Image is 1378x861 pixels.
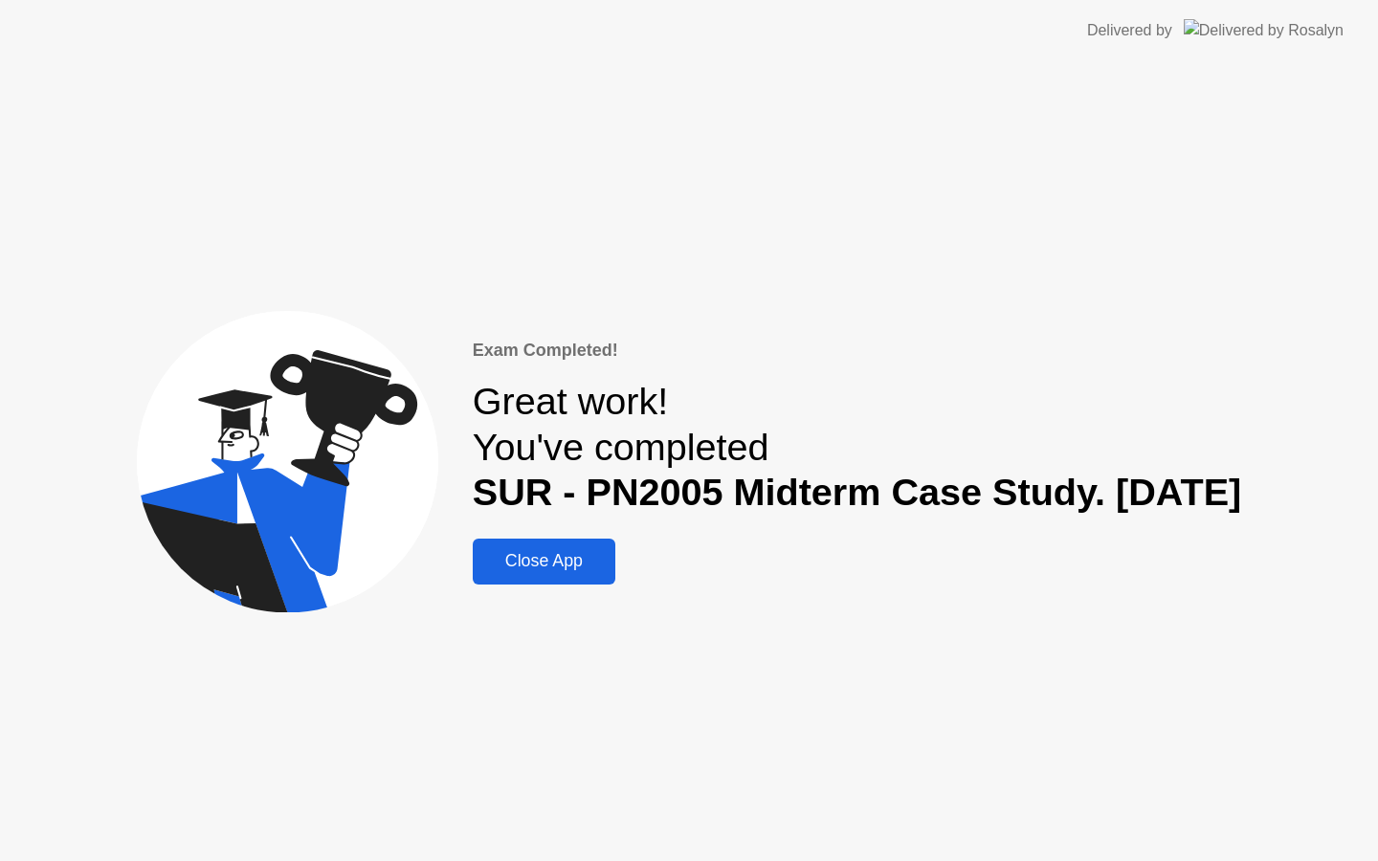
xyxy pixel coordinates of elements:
b: SUR - PN2005 Midterm Case Study. [DATE] [473,471,1241,513]
div: Delivered by [1087,19,1172,42]
button: Close App [473,539,615,585]
div: Close App [478,551,610,571]
div: Great work! You've completed [473,379,1241,516]
img: Delivered by Rosalyn [1184,19,1344,41]
div: Exam Completed! [473,338,1241,364]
